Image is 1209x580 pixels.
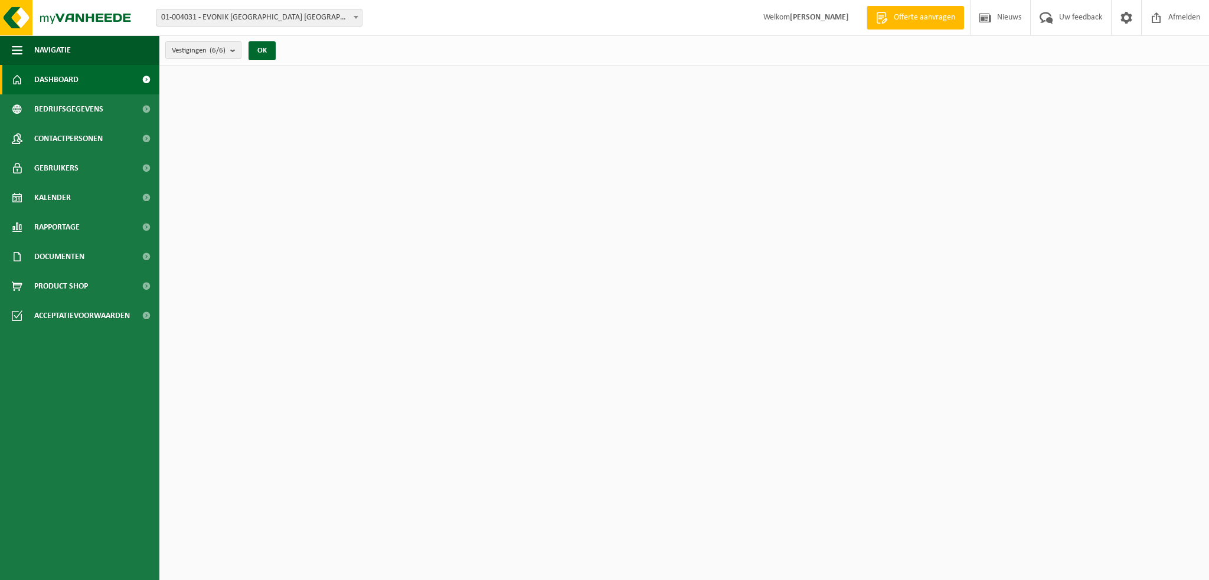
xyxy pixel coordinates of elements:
[165,41,241,59] button: Vestigingen(6/6)
[34,301,130,330] span: Acceptatievoorwaarden
[172,42,226,60] span: Vestigingen
[34,183,71,212] span: Kalender
[156,9,362,26] span: 01-004031 - EVONIK ANTWERPEN NV - ANTWERPEN
[156,9,362,27] span: 01-004031 - EVONIK ANTWERPEN NV - ANTWERPEN
[34,271,88,301] span: Product Shop
[34,212,80,242] span: Rapportage
[34,65,79,94] span: Dashboard
[34,153,79,183] span: Gebruikers
[249,41,276,60] button: OK
[34,94,103,124] span: Bedrijfsgegevens
[34,124,103,153] span: Contactpersonen
[34,242,84,271] span: Documenten
[34,35,71,65] span: Navigatie
[790,13,849,22] strong: [PERSON_NAME]
[867,6,964,30] a: Offerte aanvragen
[891,12,958,24] span: Offerte aanvragen
[210,47,226,54] count: (6/6)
